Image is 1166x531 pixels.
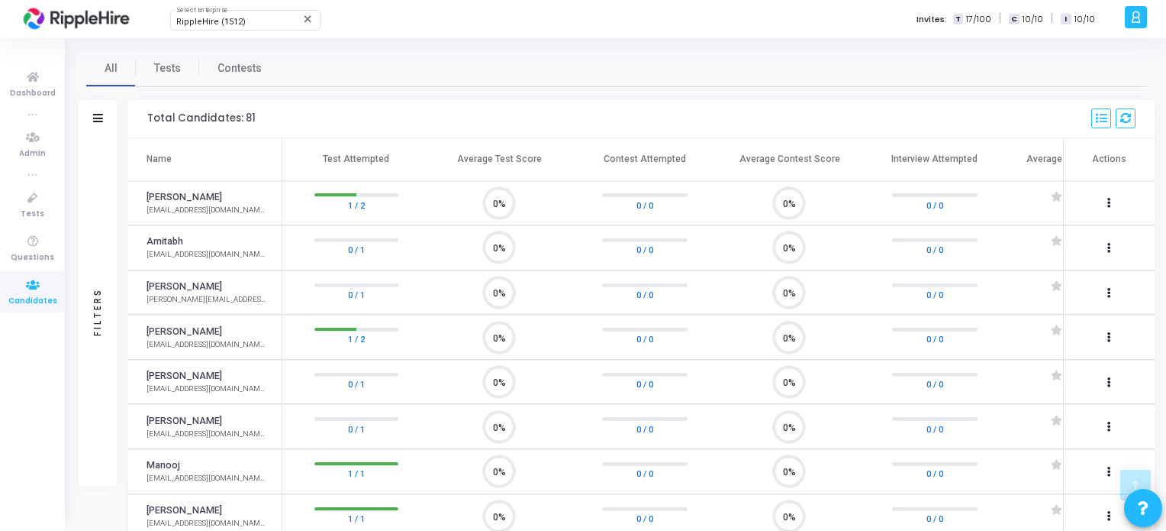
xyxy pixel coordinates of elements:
mat-icon: Clear [302,13,314,25]
div: [EMAIL_ADDRESS][DOMAIN_NAME] [147,473,266,484]
span: Dashboard [10,87,56,100]
a: [PERSON_NAME] [147,414,222,429]
a: [PERSON_NAME] [147,503,222,518]
a: 0 / 0 [926,377,943,392]
label: Invites: [916,13,947,26]
div: Name [147,152,172,166]
div: 0 [1051,384,1108,397]
div: 0 [1051,338,1108,351]
a: 0 / 0 [636,332,653,347]
span: 10/10 [1023,13,1043,26]
span: Candidates [8,295,57,308]
a: 0 / 0 [636,287,653,303]
a: 1 / 2 [348,332,365,347]
div: 0 [1051,249,1108,262]
span: | [999,11,1001,27]
a: 0 / 0 [636,197,653,212]
a: [PERSON_NAME] [147,369,222,384]
img: logo [19,4,134,34]
a: 0 / 0 [926,197,943,212]
span: Tests [154,60,181,76]
a: [PERSON_NAME] [147,280,222,294]
th: Average Contest Score [717,138,862,181]
span: RippleHire (1512) [176,17,246,27]
span: Questions [11,251,54,264]
span: | [1051,11,1053,27]
a: 0 / 0 [636,466,653,481]
th: Contest Attempted [572,138,717,181]
a: Manooj [147,458,180,473]
a: [PERSON_NAME] [147,325,222,339]
div: 0 [1051,428,1108,441]
th: Interview Attempted [862,138,1007,181]
a: 0 / 1 [348,242,365,257]
div: [EMAIL_ADDRESS][DOMAIN_NAME] [147,249,266,261]
th: Actions [1063,138,1155,181]
div: [EMAIL_ADDRESS][DOMAIN_NAME] [147,205,266,216]
span: I [1061,14,1071,25]
a: 0 / 0 [636,511,653,526]
a: 0 / 0 [636,242,653,257]
th: Test Attempted [282,138,427,181]
th: Average Interview Rating [1007,138,1152,181]
div: 0 [1051,204,1108,217]
div: 0 [1051,473,1108,486]
div: [EMAIL_ADDRESS][DOMAIN_NAME] [147,518,266,529]
a: 0 / 1 [348,287,365,303]
div: Filters [91,228,105,396]
a: 0 / 0 [926,332,943,347]
a: 0 / 0 [636,377,653,392]
span: Contests [217,60,262,76]
span: C [1009,14,1019,25]
a: 0 / 0 [926,421,943,436]
div: 0 [1051,518,1108,531]
a: 1 / 1 [348,511,365,526]
div: [EMAIL_ADDRESS][DOMAIN_NAME] [147,429,266,440]
span: 10/10 [1074,13,1095,26]
a: 0 / 0 [926,511,943,526]
a: 0 / 0 [926,242,943,257]
th: Average Test Score [427,138,572,181]
div: 0 [1051,294,1108,307]
a: [PERSON_NAME] [147,190,222,205]
div: Total Candidates: 81 [147,112,256,125]
span: Tests [21,208,44,221]
a: 0 / 1 [348,421,365,436]
span: Admin [19,147,46,160]
a: 1 / 2 [348,197,365,212]
a: 0 / 0 [926,466,943,481]
span: 17/100 [966,13,991,26]
a: 1 / 1 [348,466,365,481]
a: 0 / 0 [926,287,943,303]
a: 0 / 0 [636,421,653,436]
div: [EMAIL_ADDRESS][DOMAIN_NAME] [147,339,266,351]
span: All [105,60,118,76]
a: Amitabh [147,235,183,249]
div: [EMAIL_ADDRESS][DOMAIN_NAME] [147,384,266,395]
a: 0 / 1 [348,377,365,392]
span: T [953,14,963,25]
div: [PERSON_NAME][EMAIL_ADDRESS][DOMAIN_NAME] [147,294,266,306]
